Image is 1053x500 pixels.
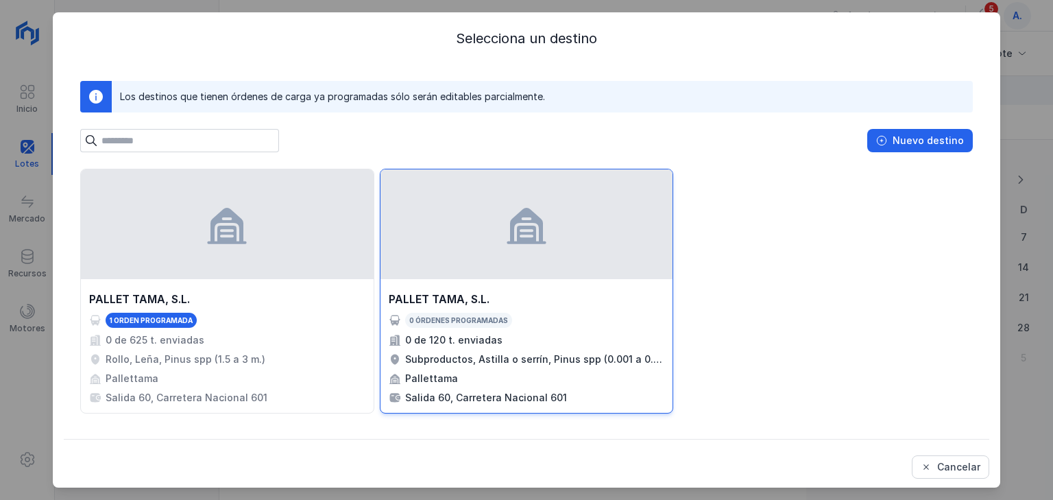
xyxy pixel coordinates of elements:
[106,353,265,366] div: Rollo, Leña, Pinus spp (1.5 a 3 m.)
[106,391,267,405] div: Salida 60, Carretera Nacional 601
[110,316,193,325] div: 1 orden programada
[405,353,665,366] div: Subproductos, Astilla o serrín, Pinus spp (0.001 a 0.015 m.)
[867,129,973,152] button: Nuevo destino
[389,291,489,307] div: PALLET TAMA, S.L.
[405,333,503,347] div: 0 de 120 t. enviadas
[120,90,545,104] div: Los destinos que tienen órdenes de carga ya programadas sólo serán editables parcialmente.
[89,291,190,307] div: PALLET TAMA, S.L.
[405,391,567,405] div: Salida 60, Carretera Nacional 601
[106,372,158,385] div: Pallettama
[409,316,508,325] div: 0 órdenes programadas
[106,333,204,347] div: 0 de 625 t. enviadas
[64,29,989,48] div: Selecciona un destino
[893,134,964,147] div: Nuevo destino
[912,455,989,479] button: Cancelar
[937,460,980,474] div: Cancelar
[405,372,458,385] div: Pallettama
